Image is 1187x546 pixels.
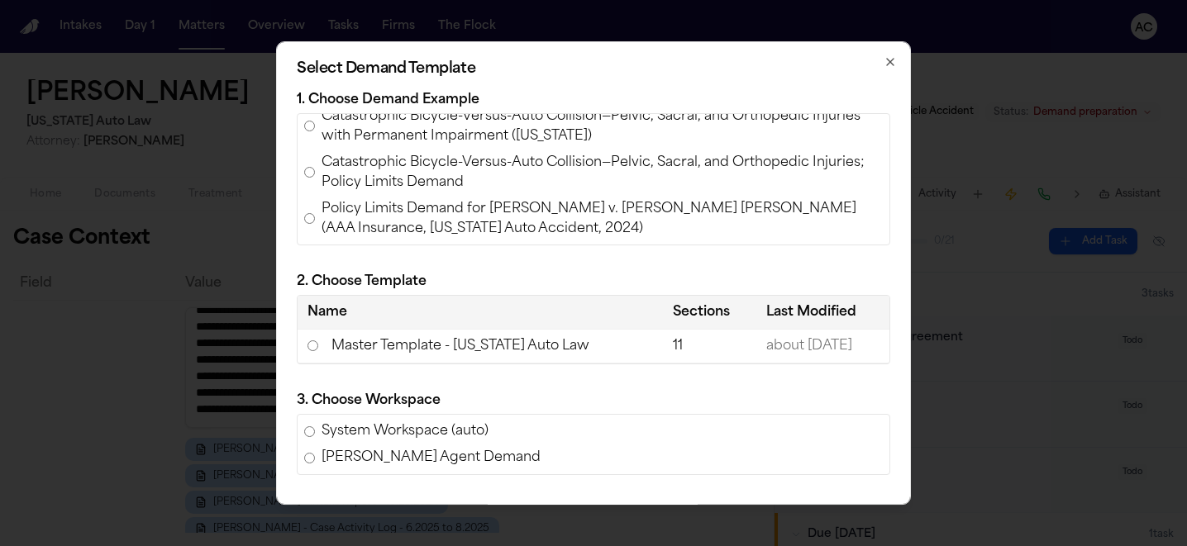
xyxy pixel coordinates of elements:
[297,501,890,521] p: 4. Choose Target Thread
[756,329,889,363] td: about [DATE]
[298,296,663,330] th: Name
[297,272,890,292] p: 2. Choose Template
[304,213,315,224] input: Policy Limits Demand for [PERSON_NAME] v. [PERSON_NAME] [PERSON_NAME] (AAA Insurance, [US_STATE] ...
[304,121,315,131] input: Catastrophic Bicycle-Versus-Auto Collision—Pelvic, Sacral, and Orthopedic Injuries with Permanent...
[304,167,315,178] input: Catastrophic Bicycle-Versus-Auto Collision—Pelvic, Sacral, and Orthopedic Injuries; Policy Limits...
[298,330,663,363] td: Master Template - [US_STATE] Auto Law
[322,153,883,192] span: Catastrophic Bicycle-Versus-Auto Collision—Pelvic, Sacral, and Orthopedic Injuries; Policy Limits...
[304,453,315,463] input: [PERSON_NAME] Agent Demand
[663,296,756,330] th: Sections
[304,426,315,437] input: System Workspace (auto)
[297,391,890,411] p: 3. Choose Workspace
[322,421,489,441] span: System Workspace (auto)
[663,329,756,363] td: 11
[756,296,889,330] th: Last Modified
[322,448,541,468] span: [PERSON_NAME] Agent Demand
[322,107,883,146] span: Catastrophic Bicycle-Versus-Auto Collision—Pelvic, Sacral, and Orthopedic Injuries with Permanent...
[297,62,890,77] h2: Select Demand Template
[297,90,890,110] p: 1. Choose Demand Example
[322,199,883,239] span: Policy Limits Demand for [PERSON_NAME] v. [PERSON_NAME] [PERSON_NAME] (AAA Insurance, [US_STATE] ...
